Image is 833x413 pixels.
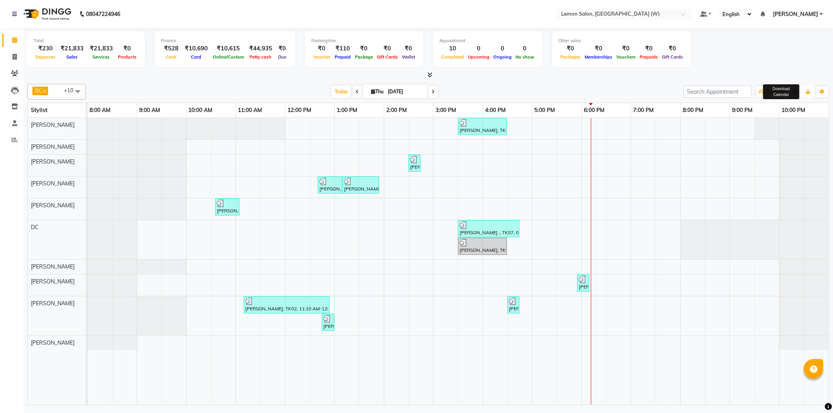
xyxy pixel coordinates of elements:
div: ₹0 [116,44,139,53]
div: [PERSON_NAME], TK06, 02:30 PM-02:45 PM, Threading Eyebrows (₹110) [409,156,420,171]
a: 7:00 PM [631,105,656,116]
span: DC [35,87,42,94]
span: Due [276,54,288,60]
span: Voucher [311,54,332,60]
span: Upcoming [466,54,491,60]
span: Vouchers [614,54,638,60]
span: [PERSON_NAME] [773,10,818,18]
div: [PERSON_NAME] ., TK07, 03:30 PM-04:45 PM, Kerastase Fusio Scrub [DEMOGRAPHIC_DATA] (₹2200),[DEMOG... [459,221,519,236]
span: Package [353,54,375,60]
a: 8:00 PM [681,105,705,116]
div: Total [34,37,139,44]
a: 12:00 PM [285,105,313,116]
a: 9:00 PM [730,105,755,116]
span: [PERSON_NAME] [31,278,75,285]
div: 0 [514,44,536,53]
span: ADD NEW [758,89,781,94]
span: [PERSON_NAME] [31,263,75,270]
span: Petty cash [248,54,274,60]
div: ₹0 [660,44,685,53]
span: Card [189,54,203,60]
a: 2:00 PM [384,105,409,116]
div: ₹44,935 [246,44,275,53]
span: Expenses [34,54,57,60]
span: Memberships [583,54,614,60]
div: Finance [161,37,289,44]
div: [PERSON_NAME], TK05, 03:30 PM-04:30 PM, Root touch up (Inoa up to 1 inch) [459,239,506,254]
span: [PERSON_NAME] [31,300,75,307]
a: 11:00 AM [236,105,264,116]
span: Completed [439,54,466,60]
span: +10 [64,87,79,93]
div: ₹0 [375,44,400,53]
div: ₹0 [583,44,614,53]
a: 10:00 AM [187,105,215,116]
span: [PERSON_NAME] [31,121,75,128]
b: 08047224946 [86,3,120,25]
span: No show [514,54,536,60]
div: ₹0 [311,44,332,53]
span: Prepaids [638,54,660,60]
a: 10:00 PM [779,105,807,116]
div: [PERSON_NAME], TK02, 11:10 AM-12:55 PM, Hydra Snow White Facial (₹9350),Rica Wax Full arms (₹715)... [244,297,329,312]
span: Ongoing [491,54,514,60]
div: ₹230 [34,44,57,53]
div: 0 [491,44,514,53]
div: ₹21,833 [57,44,87,53]
div: [PERSON_NAME], TK05, 04:30 PM-04:45 PM, Threading Eyebrows (₹110) [508,297,519,312]
span: Prepaid [333,54,353,60]
div: ₹0 [638,44,660,53]
a: 8:00 AM [87,105,112,116]
a: 3:00 PM [433,105,458,116]
input: 2025-09-04 [385,86,425,98]
span: [PERSON_NAME] [31,180,75,187]
span: Gift Cards [660,54,685,60]
div: Download Calendar [763,84,799,99]
span: Sales [64,54,80,60]
div: [PERSON_NAME], TK04, 01:10 PM-01:55 PM, Iron Tong / Hair Tong Below Shoulder (₹1650) [343,178,378,192]
span: Today [332,85,351,98]
div: ₹0 [275,44,289,53]
div: [PERSON_NAME], TK08, 05:55 PM-06:10 PM, Gel Polish Removal (₹385) [578,276,589,290]
button: ADD NEW [756,86,783,97]
div: [PERSON_NAME], TK03, 12:45 PM-01:00 PM, Threading Eyebrows (₹110) [323,315,334,330]
span: [PERSON_NAME] [31,339,75,346]
div: [PERSON_NAME], TK01, 10:35 AM-11:05 AM, Loreal Absolut Wash Below Shoulder (₹660) [216,199,239,214]
div: ₹528 [161,44,182,53]
a: 5:00 PM [532,105,557,116]
span: Services [91,54,112,60]
div: Redemption [311,37,417,44]
div: 10 [439,44,466,53]
a: 1:00 PM [335,105,359,116]
a: 9:00 AM [137,105,162,116]
img: logo [20,3,73,25]
span: Online/Custom [211,54,246,60]
span: Packages [558,54,583,60]
span: [PERSON_NAME] [31,158,75,165]
div: ₹10,690 [182,44,211,53]
div: ₹10,615 [211,44,246,53]
div: ₹0 [558,44,583,53]
input: Search Appointment [683,85,752,98]
span: [PERSON_NAME] [31,143,75,150]
span: Wallet [400,54,417,60]
div: 0 [466,44,491,53]
div: ₹0 [400,44,417,53]
span: Stylist [31,107,47,114]
div: Appointment [439,37,536,44]
span: DC [31,224,39,231]
span: Products [116,54,139,60]
div: ₹21,833 [87,44,116,53]
div: [PERSON_NAME], TK04, 12:40 PM-01:10 PM, Kerastase Fusio Dose with Layering [DEMOGRAPHIC_DATA] (₹3... [319,178,341,192]
a: 6:00 PM [582,105,606,116]
span: [PERSON_NAME] [31,202,75,209]
div: [PERSON_NAME], TK05, 03:30 PM-04:30 PM, Root touch up (Inoa up to 1 inch) [459,119,506,134]
div: ₹0 [353,44,375,53]
div: ₹0 [614,44,638,53]
span: Cash [164,54,179,60]
a: 4:00 PM [483,105,508,116]
a: x [42,87,46,94]
div: ₹110 [332,44,353,53]
div: Other sales [558,37,685,44]
span: Thu [369,89,385,94]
